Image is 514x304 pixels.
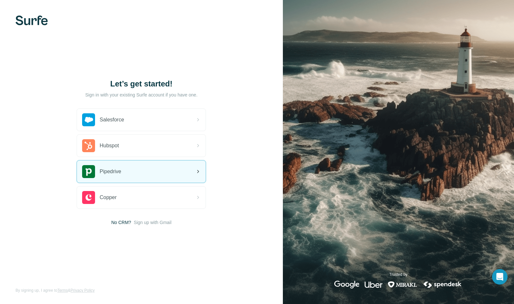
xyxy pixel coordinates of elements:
span: Pipedrive [100,168,121,175]
a: Terms [57,288,68,293]
div: Open Intercom Messenger [492,269,508,285]
img: pipedrive's logo [82,165,95,178]
img: spendesk's logo [423,281,463,288]
button: Sign up with Gmail [134,219,172,226]
img: google's logo [334,281,359,288]
span: Copper [100,194,116,201]
span: Salesforce [100,116,124,124]
img: uber's logo [365,281,382,288]
img: hubspot's logo [82,139,95,152]
p: Trusted by [389,272,407,277]
img: salesforce's logo [82,113,95,126]
span: By signing up, I agree to & [16,287,95,293]
img: mirakl's logo [388,281,417,288]
img: copper's logo [82,191,95,204]
span: No CRM? [111,219,131,226]
h1: Let’s get started! [77,79,206,89]
img: Surfe's logo [16,16,48,25]
span: Hubspot [100,142,119,150]
a: Privacy Policy [70,288,95,293]
p: Sign in with your existing Surfe account if you have one. [85,92,198,98]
